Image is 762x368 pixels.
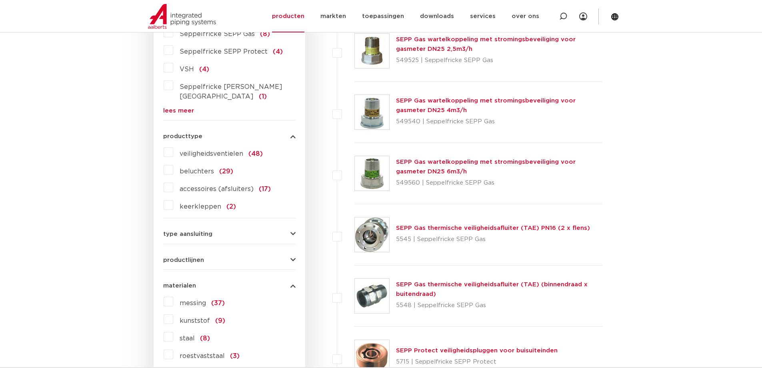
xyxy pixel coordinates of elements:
span: beluchters [180,168,214,175]
span: producttype [163,133,202,139]
p: 5548 | Seppelfricke SEPP Gas [396,299,603,312]
span: VSH [180,66,194,72]
a: SEPP Protect veiligheidspluggen voor buisuiteinden [396,348,558,354]
span: (4) [199,66,209,72]
img: Thumbnail for SEPP Gas thermische veiligheidsafluiter (TAE) PN16 (2 x flens) [355,217,389,252]
a: SEPP Gas wartelkoppeling met stromingsbeveiliging voor gasmeter DN25 6m3/h [396,159,576,175]
span: (8) [260,31,270,37]
span: messing [180,300,206,306]
img: Thumbnail for SEPP Gas thermische veiligheidsafluiter (TAE) (binnendraad x buitendraad) [355,279,389,313]
p: 549560 | Seppelfricke SEPP Gas [396,177,603,189]
span: productlijnen [163,257,204,263]
span: type aansluiting [163,231,212,237]
p: 549540 | Seppelfricke SEPP Gas [396,115,603,128]
a: SEPP Gas wartelkoppeling met stromingsbeveiliging voor gasmeter DN25 2,5m3/h [396,36,576,52]
span: (37) [211,300,225,306]
img: Thumbnail for SEPP Gas wartelkoppeling met stromingsbeveiliging voor gasmeter DN25 2,5m3/h [355,34,389,68]
a: SEPP Gas thermische veiligheidsafluiter (TAE) (binnendraad x buitendraad) [396,282,588,297]
img: Thumbnail for SEPP Gas wartelkoppeling met stromingsbeveiliging voor gasmeter DN25 4m3/h [355,95,389,129]
span: roestvaststaal [180,353,225,359]
span: kunststof [180,318,210,324]
a: lees meer [163,108,296,114]
a: SEPP Gas thermische veiligheidsafluiter (TAE) PN16 (2 x flens) [396,225,590,231]
p: 5545 | Seppelfricke SEPP Gas [396,233,590,246]
span: (3) [230,353,240,359]
button: producttype [163,133,296,139]
span: (4) [273,48,283,55]
span: staal [180,335,195,342]
span: (48) [248,151,263,157]
button: type aansluiting [163,231,296,237]
span: accessoires (afsluiters) [180,186,254,192]
a: SEPP Gas wartelkoppeling met stromingsbeveiliging voor gasmeter DN25 4m3/h [396,98,576,113]
span: (17) [259,186,271,192]
span: Seppelfricke SEPP Protect [180,48,268,55]
img: Thumbnail for SEPP Gas wartelkoppeling met stromingsbeveiliging voor gasmeter DN25 6m3/h [355,156,389,191]
span: (9) [215,318,225,324]
p: 549525 | Seppelfricke SEPP Gas [396,54,603,67]
span: materialen [163,283,196,289]
span: Seppelfricke [PERSON_NAME][GEOGRAPHIC_DATA] [180,84,282,100]
button: productlijnen [163,257,296,263]
span: veiligheidsventielen [180,151,243,157]
span: Seppelfricke SEPP Gas [180,31,255,37]
button: materialen [163,283,296,289]
span: keerkleppen [180,203,221,210]
span: (29) [219,168,233,175]
span: (2) [226,203,236,210]
span: (1) [259,93,267,100]
span: (8) [200,335,210,342]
